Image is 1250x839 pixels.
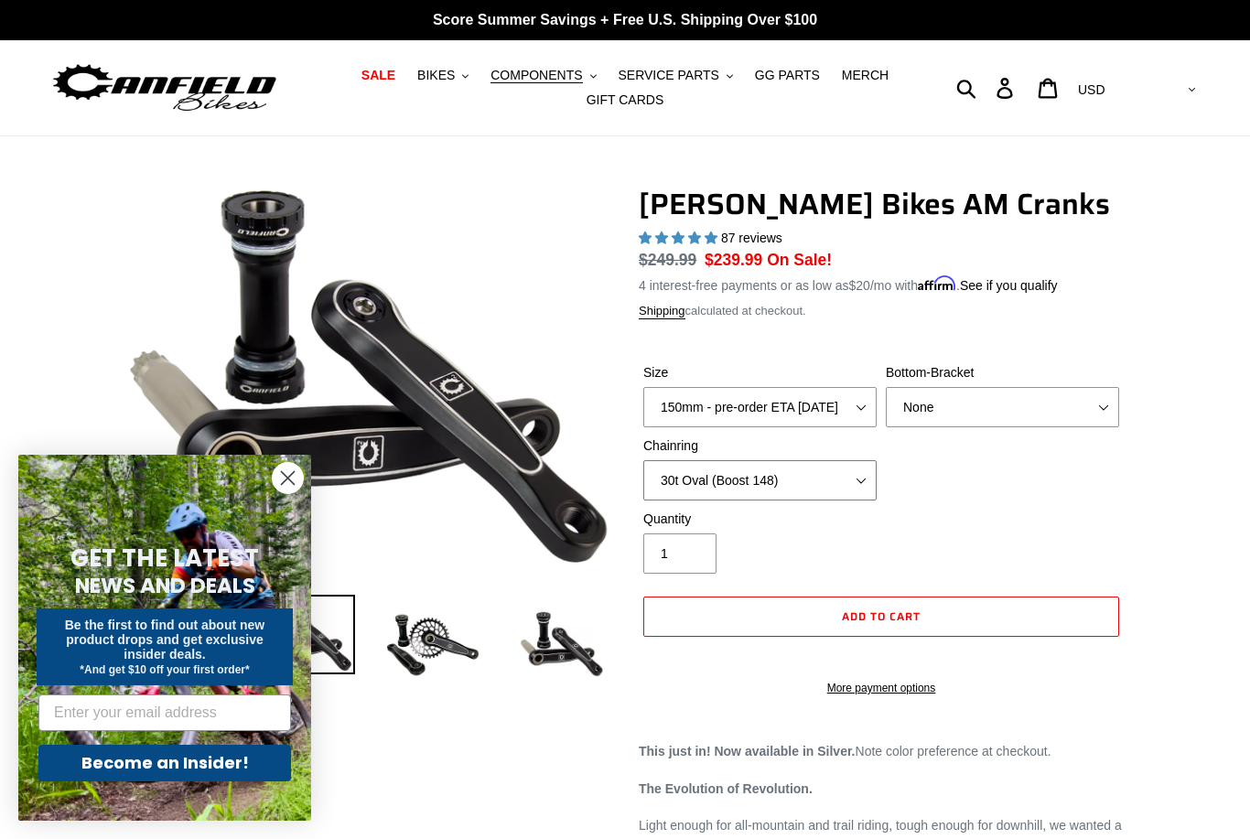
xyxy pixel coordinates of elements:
span: *And get $10 off your first order* [80,663,249,676]
span: 87 reviews [721,231,782,245]
p: Note color preference at checkout. [639,742,1124,761]
label: Chainring [643,436,877,456]
span: SALE [361,68,395,83]
a: More payment options [643,680,1119,696]
span: MERCH [842,68,889,83]
span: GG PARTS [755,68,820,83]
strong: This just in! Now available in Silver. [639,744,856,758]
h1: [PERSON_NAME] Bikes AM Cranks [639,187,1124,221]
span: $239.99 [705,251,762,269]
span: COMPONENTS [490,68,582,83]
div: calculated at checkout. [639,302,1124,320]
button: Become an Insider! [38,745,291,781]
span: Add to cart [842,608,921,625]
span: SERVICE PARTS [618,68,718,83]
span: Affirm [918,275,956,291]
img: Load image into Gallery viewer, CANFIELD-AM_DH-CRANKS [511,595,611,695]
span: On Sale! [767,248,832,272]
span: $20 [849,278,870,293]
label: Size [643,363,877,382]
label: Bottom-Bracket [886,363,1119,382]
input: Enter your email address [38,694,291,731]
label: Quantity [643,510,877,529]
button: Close dialog [272,462,304,494]
span: Be the first to find out about new product drops and get exclusive insider deals. [65,618,265,662]
span: GIFT CARDS [587,92,664,108]
strong: The Evolution of Revolution. [639,781,813,796]
a: GIFT CARDS [577,88,673,113]
span: GET THE LATEST [70,542,259,575]
span: BIKES [417,68,455,83]
button: BIKES [408,63,478,88]
a: See if you qualify - Learn more about Affirm Financing (opens in modal) [960,278,1058,293]
button: SERVICE PARTS [609,63,741,88]
img: Load image into Gallery viewer, Canfield Bikes AM Cranks [383,595,483,695]
a: SALE [352,63,404,88]
p: 4 interest-free payments or as low as /mo with . [639,272,1058,296]
button: COMPONENTS [481,63,605,88]
img: Canfield Bikes [50,59,279,117]
a: MERCH [833,63,898,88]
s: $249.99 [639,251,696,269]
a: GG PARTS [746,63,829,88]
a: Shipping [639,304,685,319]
button: Add to cart [643,597,1119,637]
span: NEWS AND DEALS [75,571,255,600]
span: 4.97 stars [639,231,721,245]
